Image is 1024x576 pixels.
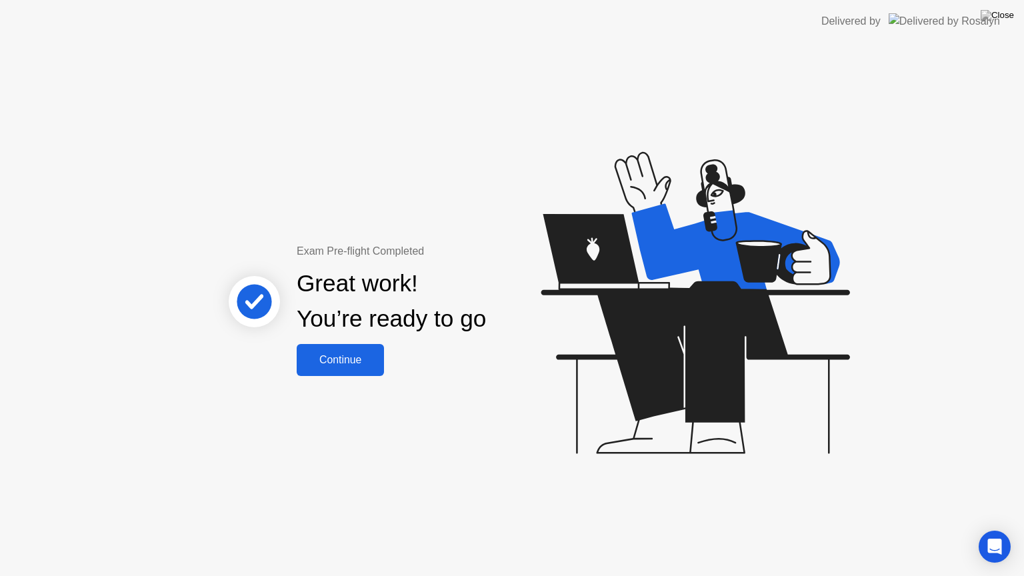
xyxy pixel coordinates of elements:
[297,344,384,376] button: Continue
[297,266,486,337] div: Great work! You’re ready to go
[297,243,572,259] div: Exam Pre-flight Completed
[301,354,380,366] div: Continue
[981,10,1014,21] img: Close
[979,531,1011,563] div: Open Intercom Messenger
[889,13,1000,29] img: Delivered by Rosalyn
[821,13,881,29] div: Delivered by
